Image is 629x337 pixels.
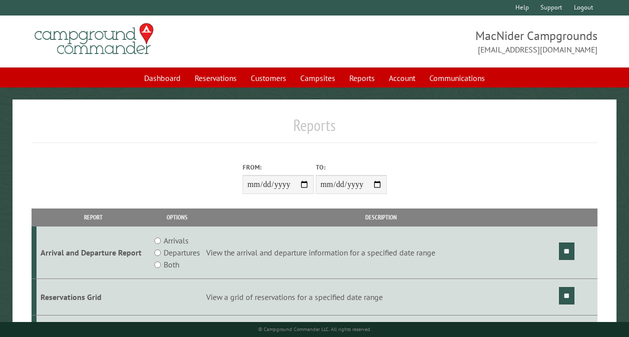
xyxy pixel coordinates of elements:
td: View the arrival and departure information for a specified date range [205,226,557,279]
th: Description [205,208,557,226]
a: Dashboard [138,68,187,87]
span: MacNider Campgrounds [EMAIL_ADDRESS][DOMAIN_NAME] [315,27,598,55]
td: Arrival and Departure Report [37,226,150,279]
label: Arrivals [164,234,189,246]
td: Reservations Grid [37,279,150,315]
label: Both [164,258,179,270]
a: Campsites [294,68,341,87]
h1: Reports [32,115,597,143]
a: Account [383,68,421,87]
a: Customers [245,68,292,87]
th: Report [37,208,150,226]
th: Options [150,208,205,226]
label: From: [243,162,314,172]
label: Departures [164,246,200,258]
a: Reports [343,68,381,87]
td: View a grid of reservations for a specified date range [205,279,557,315]
small: © Campground Commander LLC. All rights reserved. [258,326,371,332]
label: To: [316,162,387,172]
img: Campground Commander [32,19,157,58]
a: Communications [423,68,491,87]
a: Reservations [189,68,243,87]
